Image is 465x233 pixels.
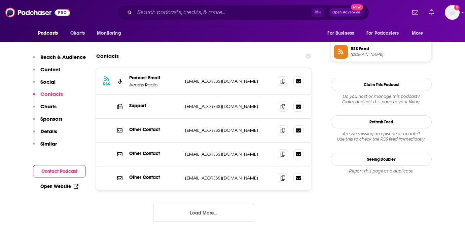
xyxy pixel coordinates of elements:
[33,79,56,91] button: Social
[33,116,63,128] button: Sponsors
[331,168,432,174] div: Report this page as a duplicate.
[332,11,360,14] span: Open Advanced
[33,27,67,40] button: open menu
[103,81,110,87] h3: RSS
[96,50,119,63] h2: Contacts
[331,115,432,128] button: Refresh Feed
[185,151,273,157] p: [EMAIL_ADDRESS][DOMAIN_NAME]
[33,91,63,103] button: Contacts
[351,46,429,52] span: RSS Feed
[185,175,273,181] p: [EMAIL_ADDRESS][DOMAIN_NAME]
[40,91,63,97] p: Contacts
[66,27,89,40] a: Charts
[92,27,130,40] button: open menu
[331,94,432,105] div: Claim and edit this page to your liking.
[5,6,70,19] img: Podchaser - Follow, Share and Rate Podcasts
[331,153,432,166] a: Seeing Double?
[323,27,362,40] button: open menu
[40,79,56,85] p: Social
[445,5,460,20] img: User Profile
[40,128,57,134] p: Details
[327,29,354,38] span: For Business
[153,204,254,222] button: Load More...
[129,103,180,109] p: Support
[129,75,180,81] p: Podcast Email
[38,29,58,38] span: Podcasts
[409,7,421,18] a: Show notifications dropdown
[33,54,86,66] button: Reach & Audience
[116,5,369,20] div: Search podcasts, credits, & more...
[33,103,57,116] button: Charts
[129,82,180,88] p: Access Radio
[33,128,57,141] button: Details
[40,184,78,189] a: Open Website
[185,78,273,84] p: [EMAIL_ADDRESS][DOMAIN_NAME]
[129,151,180,156] p: Other Contact
[40,54,86,60] p: Reach & Audience
[185,104,273,109] p: [EMAIL_ADDRESS][DOMAIN_NAME]
[454,5,460,10] svg: Add a profile image
[407,27,432,40] button: open menu
[351,52,429,57] span: accessradio.biz
[329,8,363,16] button: Open AdvancedNew
[129,174,180,180] p: Other Contact
[185,127,273,133] p: [EMAIL_ADDRESS][DOMAIN_NAME]
[33,66,60,79] button: Content
[334,45,429,59] a: RSS Feed[DOMAIN_NAME]
[351,4,363,10] span: New
[70,29,85,38] span: Charts
[331,78,432,91] button: Claim This Podcast
[331,131,432,142] div: Are we missing an episode or update? Use this to check the RSS feed immediately.
[331,94,432,99] span: Do you host or manage this podcast?
[362,27,408,40] button: open menu
[40,66,60,73] p: Content
[135,7,312,18] input: Search podcasts, credits, & more...
[312,8,324,17] span: ⌘ K
[412,29,423,38] span: More
[33,165,86,178] button: Contact Podcast
[97,29,121,38] span: Monitoring
[445,5,460,20] span: Logged in as antonettefrontgate
[40,103,57,110] p: Charts
[366,29,399,38] span: For Podcasters
[129,127,180,132] p: Other Contact
[33,141,57,153] button: Similar
[40,141,57,147] p: Similar
[40,116,63,122] p: Sponsors
[445,5,460,20] button: Show profile menu
[426,7,437,18] a: Show notifications dropdown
